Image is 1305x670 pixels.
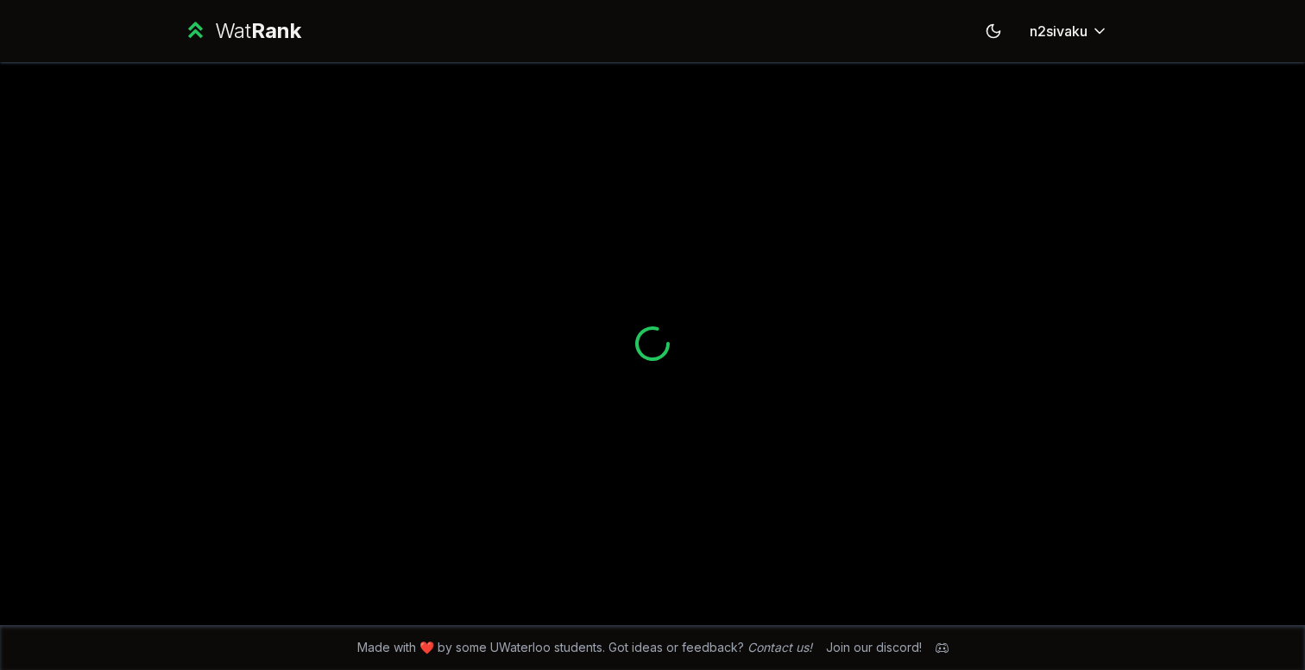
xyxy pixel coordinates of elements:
[1016,16,1122,47] button: n2sivaku
[183,17,301,45] a: WatRank
[826,639,922,656] div: Join our discord!
[1030,21,1087,41] span: n2sivaku
[357,639,812,656] span: Made with ❤️ by some UWaterloo students. Got ideas or feedback?
[251,18,301,43] span: Rank
[215,17,301,45] div: Wat
[747,640,812,654] a: Contact us!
